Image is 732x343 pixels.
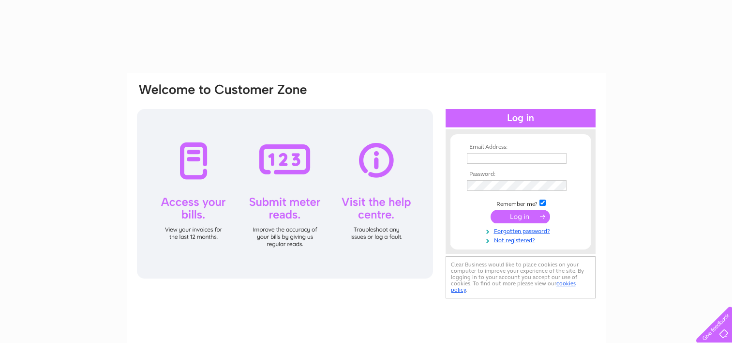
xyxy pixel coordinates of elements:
[467,235,577,244] a: Not registered?
[451,280,576,293] a: cookies policy
[464,171,577,178] th: Password:
[464,144,577,151] th: Email Address:
[491,210,550,223] input: Submit
[464,198,577,208] td: Remember me?
[446,256,596,298] div: Clear Business would like to place cookies on your computer to improve your experience of the sit...
[467,226,577,235] a: Forgotten password?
